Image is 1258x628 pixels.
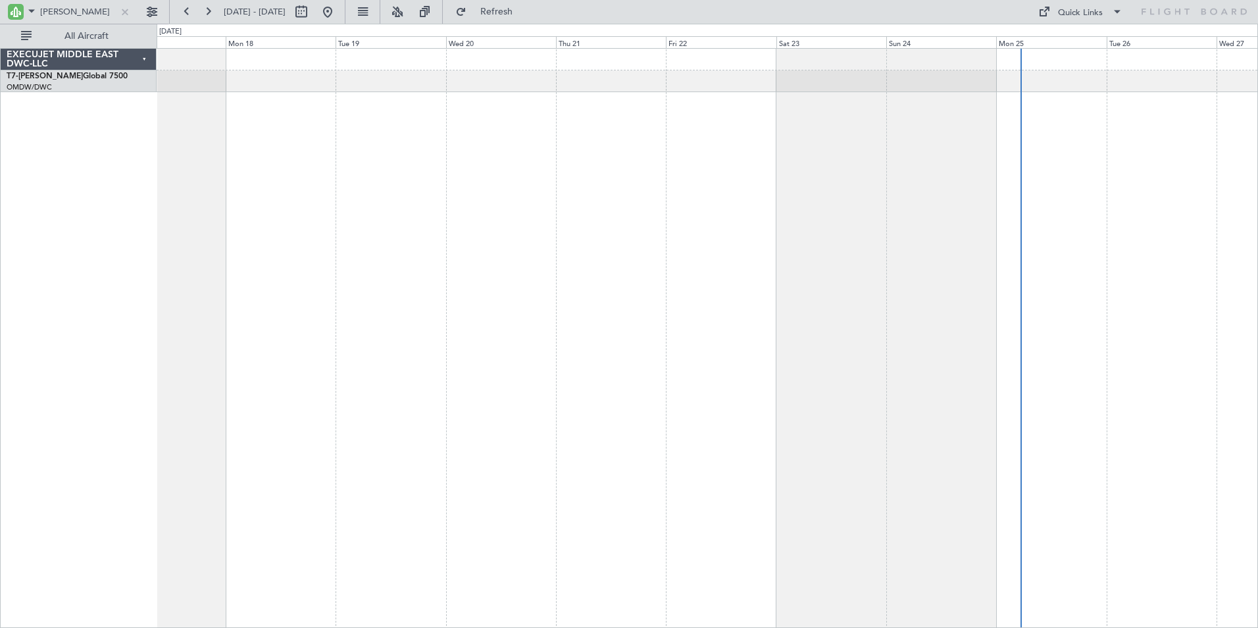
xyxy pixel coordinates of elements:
[34,32,139,41] span: All Aircraft
[226,36,336,48] div: Mon 18
[446,36,556,48] div: Wed 20
[14,26,143,47] button: All Aircraft
[159,26,182,38] div: [DATE]
[1032,1,1129,22] button: Quick Links
[776,36,886,48] div: Sat 23
[449,1,528,22] button: Refresh
[1058,7,1103,20] div: Quick Links
[996,36,1106,48] div: Mon 25
[7,82,52,92] a: OMDW/DWC
[666,36,776,48] div: Fri 22
[40,2,116,22] input: A/C (Reg. or Type)
[115,36,225,48] div: Sun 17
[469,7,524,16] span: Refresh
[556,36,666,48] div: Thu 21
[1107,36,1217,48] div: Tue 26
[336,36,445,48] div: Tue 19
[224,6,286,18] span: [DATE] - [DATE]
[7,72,83,80] span: T7-[PERSON_NAME]
[886,36,996,48] div: Sun 24
[7,72,128,80] a: T7-[PERSON_NAME]Global 7500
